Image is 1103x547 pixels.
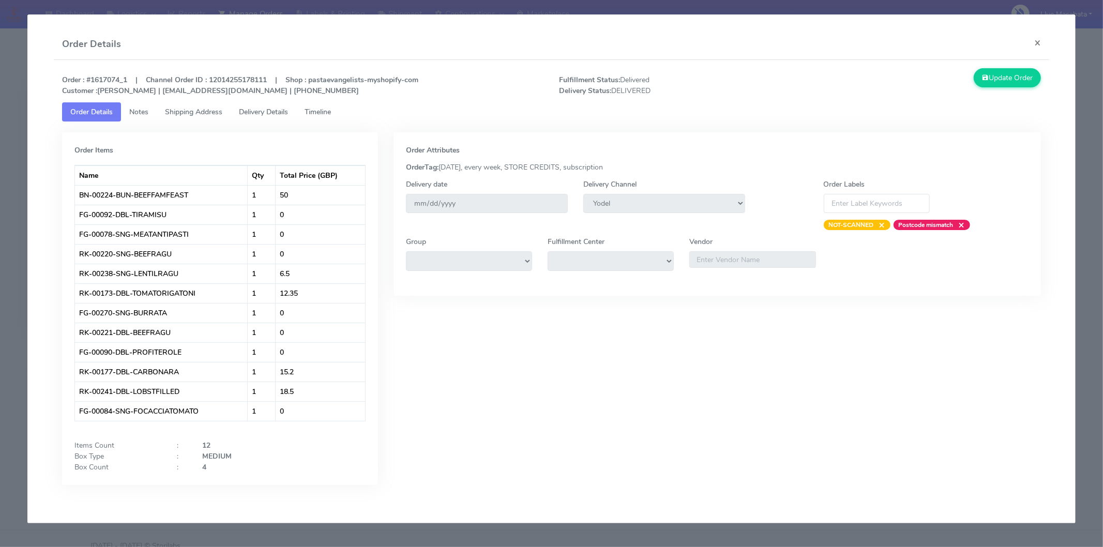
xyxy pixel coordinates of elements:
td: 1 [248,382,276,401]
td: 1 [248,303,276,323]
span: Notes [129,107,148,117]
strong: NOT-SCANNED [829,221,874,229]
td: 15.2 [276,362,365,382]
td: 1 [248,205,276,224]
td: 0 [276,244,365,264]
td: FG-00090-DBL-PROFITEROLE [75,342,248,362]
td: 1 [248,244,276,264]
button: Update Order [974,68,1041,87]
div: Box Count [67,462,169,473]
strong: Order Items [74,145,113,155]
td: FG-00270-SNG-BURRATA [75,303,248,323]
td: 18.5 [276,382,365,401]
div: Box Type [67,451,169,462]
td: FG-00078-SNG-MEATANTIPASTI [75,224,248,244]
span: Timeline [305,107,331,117]
label: Fulfillment Center [548,236,605,247]
label: Vendor [689,236,713,247]
td: 1 [248,283,276,303]
span: Delivered DELIVERED [551,74,800,96]
ul: Tabs [62,102,1041,121]
td: 12.35 [276,283,365,303]
span: × [954,220,965,230]
label: Delivery Channel [583,179,637,190]
strong: 12 [202,440,210,450]
td: 0 [276,342,365,362]
label: Group [406,236,426,247]
span: Order Details [70,107,113,117]
input: Enter Label Keywords [824,194,930,213]
td: RK-00220-SNG-BEEFRAGU [75,244,248,264]
td: RK-00221-DBL-BEEFRAGU [75,323,248,342]
td: 1 [248,224,276,244]
label: Order Labels [824,179,865,190]
td: 1 [248,323,276,342]
button: Close [1026,29,1049,56]
span: Shipping Address [165,107,222,117]
td: 1 [248,264,276,283]
td: 0 [276,303,365,323]
td: 6.5 [276,264,365,283]
th: Name [75,165,248,185]
th: Qty [248,165,276,185]
strong: Fulfillment Status: [559,75,620,85]
td: RK-00238-SNG-LENTILRAGU [75,264,248,283]
label: Delivery date [406,179,447,190]
span: × [874,220,885,230]
td: 0 [276,323,365,342]
strong: OrderTag: [406,162,439,172]
td: BN-00224-BUN-BEEFFAMFEAST [75,185,248,205]
strong: Postcode mismatch [899,221,954,229]
td: 50 [276,185,365,205]
div: : [169,462,194,473]
strong: Customer : [62,86,97,96]
strong: 4 [202,462,206,472]
h4: Order Details [62,37,121,51]
td: RK-00177-DBL-CARBONARA [75,362,248,382]
td: 1 [248,362,276,382]
div: : [169,451,194,462]
div: Items Count [67,440,169,451]
th: Total Price (GBP) [276,165,365,185]
div: : [169,440,194,451]
td: RK-00173-DBL-TOMATORIGATONI [75,283,248,303]
td: 0 [276,205,365,224]
td: 1 [248,185,276,205]
input: Enter Vendor Name [689,251,815,268]
td: 0 [276,224,365,244]
td: 0 [276,401,365,421]
strong: Order : #1617074_1 | Channel Order ID : 12014255178111 | Shop : pastaevangelists-myshopify-com [P... [62,75,418,96]
span: Delivery Details [239,107,288,117]
strong: Delivery Status: [559,86,611,96]
td: RK-00241-DBL-LOBSTFILLED [75,382,248,401]
td: 1 [248,342,276,362]
strong: MEDIUM [202,451,232,461]
td: 1 [248,401,276,421]
div: [DATE], every week, STORE CREDITS, subscription [398,162,1036,173]
td: FG-00092-DBL-TIRAMISU [75,205,248,224]
td: FG-00084-SNG-FOCACCIATOMATO [75,401,248,421]
strong: Order Attributes [406,145,460,155]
